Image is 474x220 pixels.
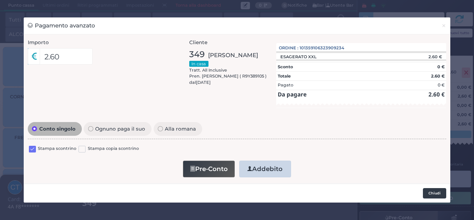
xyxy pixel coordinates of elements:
strong: 2.60 € [431,73,445,79]
div: ESAGERATO XXL [276,54,320,59]
span: Ordine : [279,45,298,51]
label: Stampa copia scontrino [88,145,139,152]
span: Ognuno paga il suo [93,126,147,131]
strong: 2.60 € [428,91,445,98]
h3: Pagamento avanzato [28,22,95,30]
strong: Da pagare [278,91,307,98]
label: Stampa scontrino [38,145,76,152]
input: Es. 30.99 [40,48,93,65]
strong: 0 € [437,64,445,69]
label: Importo [28,39,49,46]
small: In casa [189,61,208,67]
button: Addebito [239,161,291,177]
button: Pre-Conto [183,161,235,177]
div: 2.60 € [404,54,446,59]
span: [DATE] [196,79,211,86]
div: Pagato [278,82,293,88]
strong: Totale [278,73,291,79]
span: [PERSON_NAME] [208,51,258,59]
button: Chiudi [437,17,450,34]
span: Conto singolo [37,126,77,131]
span: Alla romana [163,126,198,131]
div: Tratt. All Inclusive Pren. [PERSON_NAME] ( R9Y389105 ) dal [189,48,267,86]
span: 349 [189,48,205,61]
button: Chiudi [423,188,446,198]
strong: Sconto [278,64,293,69]
span: 101359106323909234 [300,45,344,51]
div: 0 € [438,82,445,88]
span: × [441,22,446,30]
label: Cliente [189,39,207,46]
